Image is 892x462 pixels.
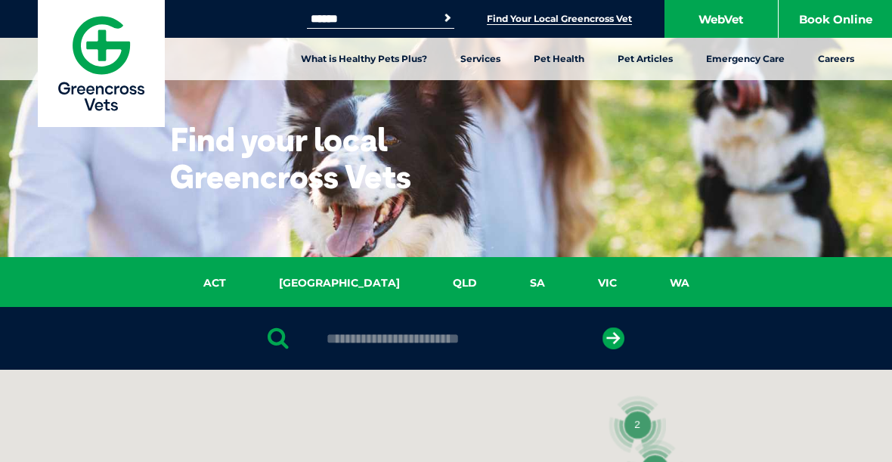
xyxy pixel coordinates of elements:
a: VIC [571,274,643,292]
div: 2 [602,389,672,459]
a: Services [444,38,517,80]
a: Pet Articles [601,38,689,80]
a: Careers [801,38,871,80]
button: Search [440,11,455,26]
a: WA [643,274,716,292]
a: SA [503,274,571,292]
a: [GEOGRAPHIC_DATA] [252,274,426,292]
h1: Find your local Greencross Vets [170,121,469,195]
a: Pet Health [517,38,601,80]
a: ACT [177,274,252,292]
a: QLD [426,274,503,292]
a: Find Your Local Greencross Vet [487,13,632,25]
a: What is Healthy Pets Plus? [284,38,444,80]
a: Emergency Care [689,38,801,80]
